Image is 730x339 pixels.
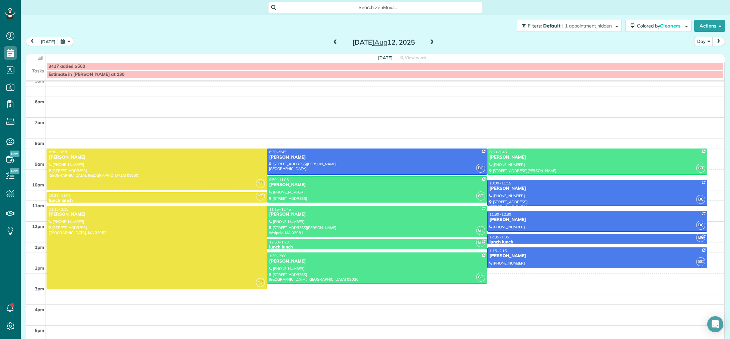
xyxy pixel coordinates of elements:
span: 4pm [35,307,44,312]
span: 12:50 - 1:20 [269,240,289,244]
span: 9:50 - 11:05 [269,177,289,182]
div: lunch lunch [269,244,485,250]
span: BC [696,195,705,204]
button: [DATE] [38,37,58,46]
span: YT [256,179,265,188]
span: Default [543,23,561,29]
div: [PERSON_NAME] [269,182,485,188]
span: 7am [35,120,44,125]
span: BC [696,233,705,242]
button: Colored byCleaners [625,20,691,32]
span: YT [256,191,265,201]
div: lunch lunch [489,239,706,245]
span: 9am [35,161,44,167]
span: GT [476,238,485,247]
div: [PERSON_NAME] [49,155,265,160]
span: 6am [35,99,44,104]
span: 5pm [35,328,44,333]
span: 11am [32,203,44,208]
span: 2pm [35,265,44,271]
span: Estimate in [PERSON_NAME] at 130 [49,72,125,77]
span: New [10,168,19,174]
span: 12pm [32,224,44,229]
div: [PERSON_NAME] [489,186,706,191]
span: [DATE] [378,55,392,60]
span: GT [696,164,705,173]
span: 1pm [35,244,44,250]
span: GT [476,273,485,282]
div: [PERSON_NAME] [269,155,485,160]
span: 1:15 - 2:15 [490,248,507,253]
span: New [10,151,19,157]
div: [PERSON_NAME] [489,217,706,223]
a: Filters: Default | 1 appointment hidden [513,20,622,32]
h2: [DATE] 12, 2025 [342,39,425,46]
div: [PERSON_NAME] [489,253,706,259]
button: Day [694,37,713,46]
span: View week [405,55,426,60]
span: 10:00 - 11:15 [490,181,511,185]
span: 3427 added $560 [49,64,85,69]
span: BC [476,164,485,173]
span: 10am [32,182,44,187]
div: [PERSON_NAME] [49,212,265,217]
div: [PERSON_NAME] [269,212,485,217]
div: [PERSON_NAME] [269,259,485,264]
span: Cleaners [660,23,681,29]
span: 8:30 - 9:45 [269,150,287,154]
span: 11:15 - 3:15 [49,207,68,212]
div: lunch lunch [49,198,265,204]
span: 8am [35,140,44,146]
span: Aug [374,38,387,46]
span: GT [476,191,485,201]
button: Filters: Default | 1 appointment hidden [517,20,622,32]
button: prev [26,37,39,46]
button: Actions [694,20,725,32]
span: 11:30 - 12:30 [490,212,511,217]
span: Colored by [637,23,683,29]
span: 8:30 - 10:30 [49,150,68,154]
div: Open Intercom Messenger [707,316,723,332]
button: next [712,37,725,46]
span: 10:35 - 11:05 [49,193,71,198]
span: 8:30 - 9:45 [490,150,507,154]
span: GT [476,226,485,235]
span: 12:35 - 1:05 [490,235,509,239]
div: [PERSON_NAME] [489,155,706,160]
span: BC [696,257,705,266]
span: 11:15 - 12:45 [269,207,291,212]
span: | 1 appointment hidden [562,23,612,29]
span: 3pm [35,286,44,291]
span: Filters: [528,23,542,29]
span: BC [696,221,705,230]
span: YT [256,278,265,287]
span: 1:30 - 3:00 [269,253,287,258]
